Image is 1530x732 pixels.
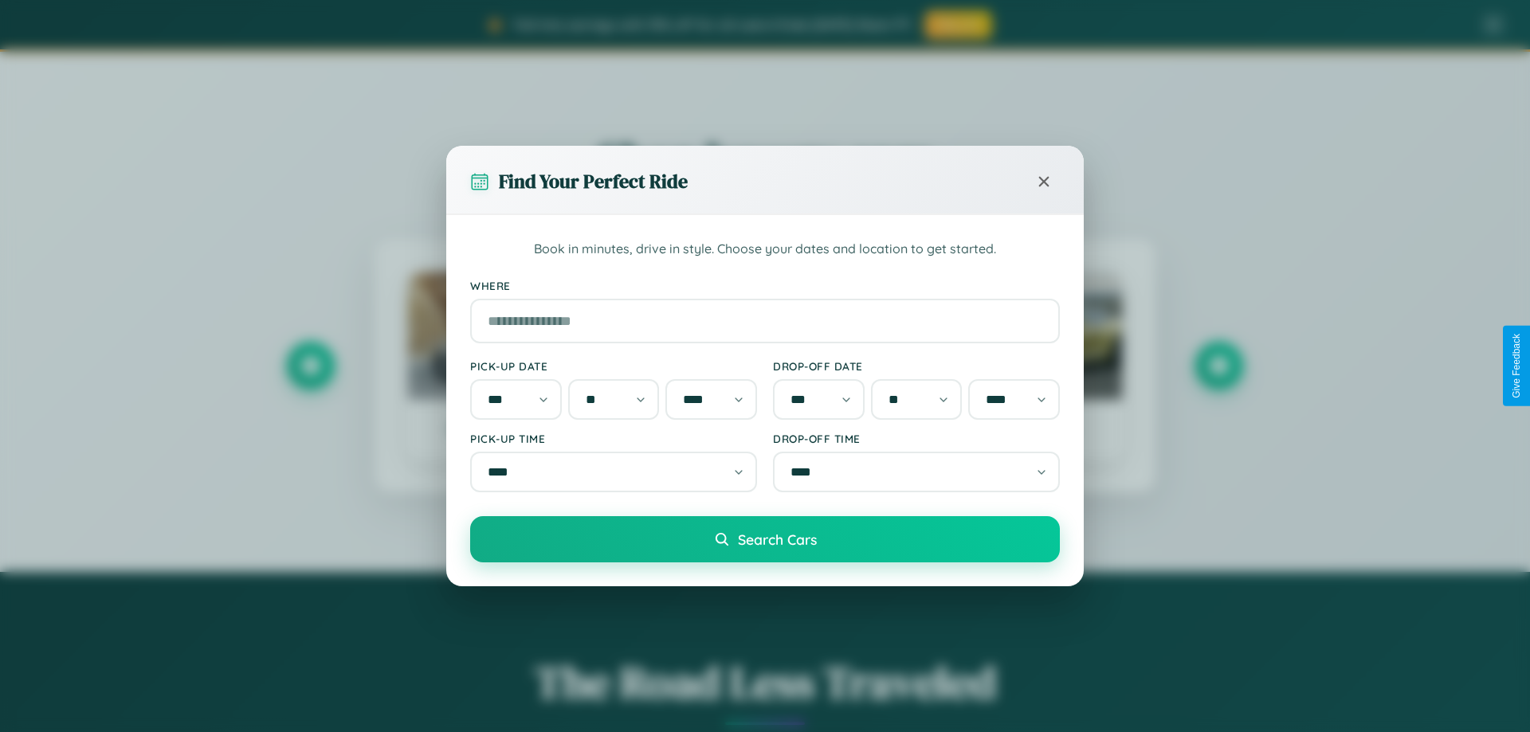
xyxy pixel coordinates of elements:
[470,516,1060,562] button: Search Cars
[773,359,1060,373] label: Drop-off Date
[470,359,757,373] label: Pick-up Date
[773,432,1060,445] label: Drop-off Time
[499,168,688,194] h3: Find Your Perfect Ride
[470,432,757,445] label: Pick-up Time
[738,530,817,548] span: Search Cars
[470,239,1060,260] p: Book in minutes, drive in style. Choose your dates and location to get started.
[470,279,1060,292] label: Where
